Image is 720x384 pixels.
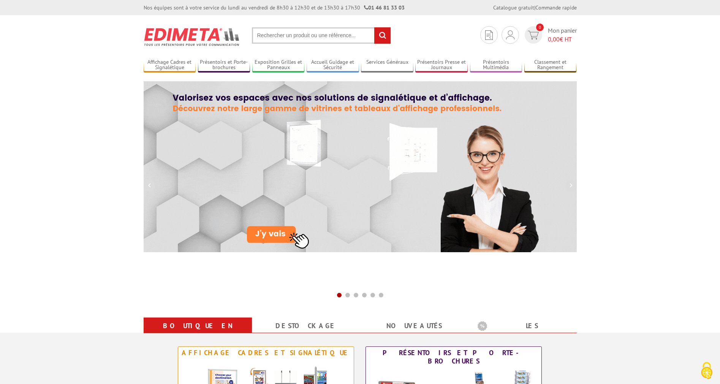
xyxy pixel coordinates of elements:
[252,27,391,44] input: Rechercher un produit ou une référence...
[693,358,720,384] button: Cookies (fenêtre modale)
[261,319,351,333] a: Destockage
[493,4,534,11] a: Catalogue gratuit
[528,31,539,40] img: devis rapide
[180,349,352,357] div: Affichage Cadres et Signalétique
[493,4,577,11] div: |
[536,24,544,31] span: 0
[144,4,405,11] div: Nos équipes sont à votre service du lundi au vendredi de 8h30 à 12h30 et de 13h30 à 17h30
[144,23,241,51] img: Présentoir, panneau, stand - Edimeta - PLV, affichage, mobilier bureau, entreprise
[307,59,359,71] a: Accueil Guidage et Sécurité
[361,59,413,71] a: Services Généraux
[485,30,493,40] img: devis rapide
[478,319,568,346] a: Les promotions
[548,35,560,43] span: 0,00
[506,30,514,40] img: devis rapide
[478,319,573,334] b: Les promotions
[144,59,196,71] a: Affichage Cadres et Signalétique
[415,59,468,71] a: Présentoirs Presse et Journaux
[697,361,716,380] img: Cookies (fenêtre modale)
[470,59,522,71] a: Présentoirs Multimédia
[374,27,391,44] input: rechercher
[369,319,459,333] a: nouveautés
[364,4,405,11] strong: 01 46 81 33 03
[252,59,305,71] a: Exposition Grilles et Panneaux
[535,4,577,11] a: Commande rapide
[548,35,577,44] span: € HT
[153,319,243,346] a: Boutique en ligne
[548,26,577,44] span: Mon panier
[198,59,250,71] a: Présentoirs et Porte-brochures
[368,349,540,365] div: Présentoirs et Porte-brochures
[523,26,577,44] a: devis rapide 0 Mon panier 0,00€ HT
[524,59,577,71] a: Classement et Rangement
